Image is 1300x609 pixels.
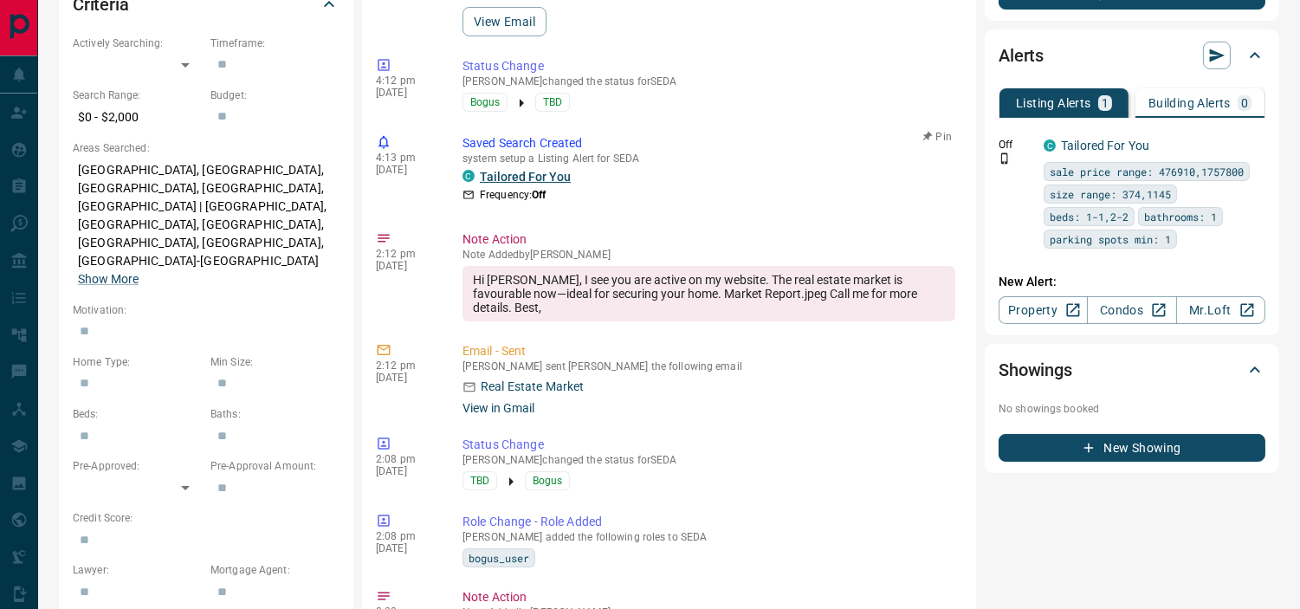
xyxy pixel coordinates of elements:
div: Alerts [999,35,1265,76]
span: Bogus [533,472,562,489]
a: Condos [1087,296,1176,324]
p: Listing Alerts [1016,97,1091,109]
span: Bogus [470,94,500,111]
p: No showings booked [999,401,1265,417]
h2: Showings [999,356,1072,384]
button: New Showing [999,434,1265,462]
p: Timeframe: [210,36,340,51]
p: Email - Sent [462,342,955,360]
p: 2:08 pm [376,453,437,465]
p: [DATE] [376,372,437,384]
button: Pin [912,129,962,145]
p: Min Size: [210,354,340,370]
p: Note Action [462,588,955,606]
p: Pre-Approved: [73,458,202,474]
p: [DATE] [376,542,437,554]
p: [GEOGRAPHIC_DATA], [GEOGRAPHIC_DATA], [GEOGRAPHIC_DATA], [GEOGRAPHIC_DATA], [GEOGRAPHIC_DATA] | [... [73,156,340,294]
button: Show More [78,270,139,288]
p: 4:12 pm [376,75,437,87]
p: Real Estate Market [481,378,584,396]
p: Budget: [210,87,340,103]
p: Role Change - Role Added [462,513,955,531]
div: condos.ca [1044,139,1056,152]
p: Home Type: [73,354,202,370]
p: Note Added by [PERSON_NAME] [462,249,955,261]
p: 2:08 pm [376,530,437,542]
p: 1 [1102,97,1109,109]
p: Beds: [73,406,202,422]
p: $0 - $2,000 [73,103,202,132]
p: New Alert: [999,273,1265,291]
p: Mortgage Agent: [210,562,340,578]
button: View Email [462,7,547,36]
p: Saved Search Created [462,134,955,152]
span: TBD [470,472,489,489]
svg: Push Notification Only [999,152,1011,165]
p: [PERSON_NAME] sent [PERSON_NAME] the following email [462,360,955,373]
p: [PERSON_NAME] added the following roles to SEDA [462,531,955,543]
p: Off [999,137,1033,152]
span: sale price range: 476910,1757800 [1050,163,1244,180]
p: [DATE] [376,164,437,176]
p: Search Range: [73,87,202,103]
span: beds: 1-1,2-2 [1050,208,1129,225]
p: [DATE] [376,260,437,272]
a: Mr.Loft [1176,296,1265,324]
p: Credit Score: [73,510,340,526]
span: size range: 374,1145 [1050,185,1171,203]
p: Lawyer: [73,562,202,578]
a: Property [999,296,1088,324]
p: [DATE] [376,87,437,99]
p: Motivation: [73,302,340,318]
p: [DATE] [376,465,437,477]
h2: Alerts [999,42,1044,69]
span: bogus_user [469,549,529,567]
strong: Off [532,189,546,201]
span: TBD [543,94,562,111]
p: Status Change [462,436,955,454]
p: Note Action [462,230,955,249]
span: parking spots min: 1 [1050,230,1171,248]
p: Baths: [210,406,340,422]
a: Tailored For You [480,170,571,184]
p: Status Change [462,57,955,75]
p: Frequency: [480,187,546,203]
p: system setup a Listing Alert for SEDA [462,152,955,165]
p: [PERSON_NAME] changed the status for SEDA [462,75,955,87]
div: Showings [999,349,1265,391]
p: Building Alerts [1148,97,1231,109]
span: bathrooms: 1 [1144,208,1217,225]
p: [PERSON_NAME] changed the status for SEDA [462,454,955,466]
p: 4:13 pm [376,152,437,164]
p: Areas Searched: [73,140,340,156]
a: Tailored For You [1061,139,1149,152]
a: View in Gmail [462,401,955,415]
p: 0 [1241,97,1248,109]
div: condos.ca [462,170,475,182]
p: 2:12 pm [376,248,437,260]
p: 2:12 pm [376,360,437,372]
p: Actively Searching: [73,36,202,51]
p: Pre-Approval Amount: [210,458,340,474]
div: Hi [PERSON_NAME], I see you are active on my website. The real estate market is favourable now—id... [462,266,955,321]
